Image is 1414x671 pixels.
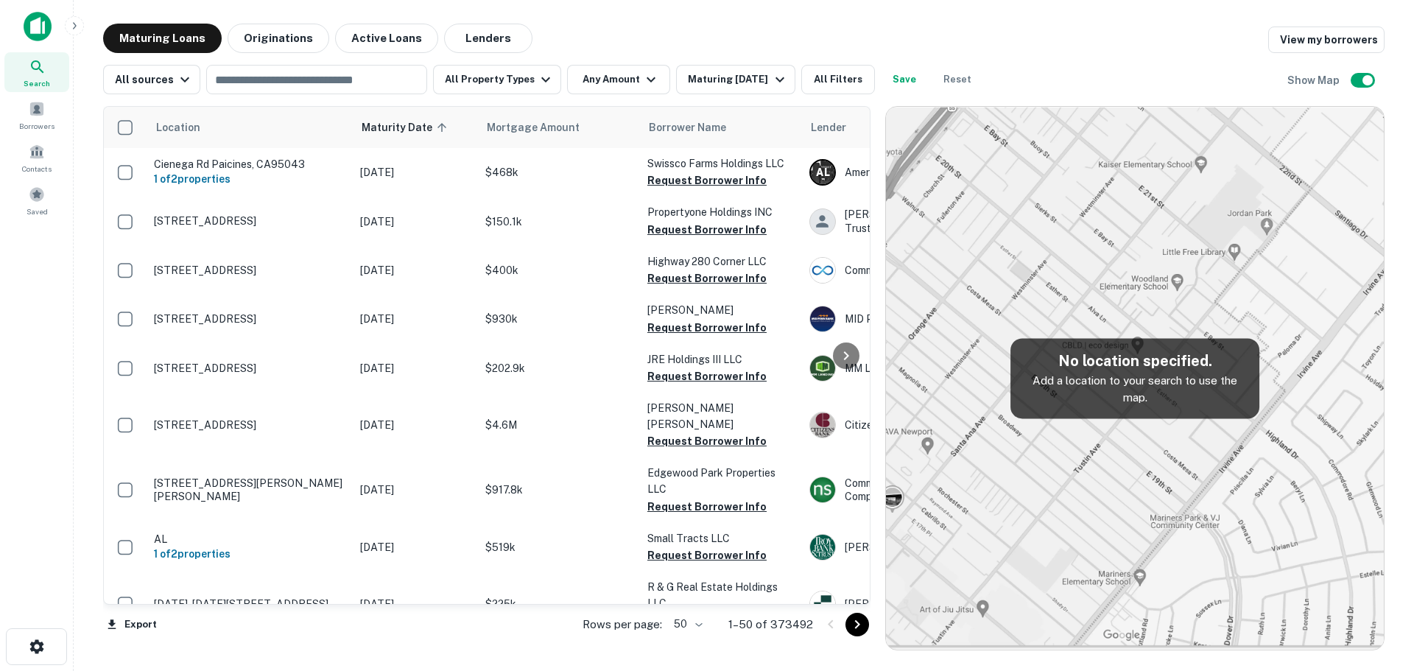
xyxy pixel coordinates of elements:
[4,95,69,135] a: Borrowers
[24,12,52,41] img: capitalize-icon.png
[809,306,1030,332] div: MID Penn Bank
[567,65,670,94] button: Any Amount
[154,477,345,503] p: [STREET_ADDRESS][PERSON_NAME][PERSON_NAME]
[647,368,767,385] button: Request Borrower Info
[688,71,788,88] div: Maturing [DATE]
[583,616,662,633] p: Rows per page:
[1287,72,1342,88] h6: Show Map
[103,614,161,636] button: Export
[647,302,795,318] p: [PERSON_NAME]
[4,138,69,178] a: Contacts
[485,164,633,180] p: $468k
[360,539,471,555] p: [DATE]
[485,539,633,555] p: $519k
[360,417,471,433] p: [DATE]
[155,119,200,136] span: Location
[19,120,54,132] span: Borrowers
[360,360,471,376] p: [DATE]
[647,432,767,450] button: Request Borrower Info
[647,547,767,564] button: Request Borrower Info
[360,311,471,327] p: [DATE]
[676,65,795,94] button: Maturing [DATE]
[810,535,835,560] img: picture
[809,412,1030,438] div: Citizens Bank (or)
[4,180,69,220] a: Saved
[154,597,345,611] p: [DATE]-[DATE][STREET_ADDRESS]
[934,65,981,94] button: Reset
[487,119,599,136] span: Mortgage Amount
[647,221,767,239] button: Request Borrower Info
[809,477,1030,503] div: Commonwealth Bank And Trust Company
[647,172,767,189] button: Request Borrower Info
[802,107,1038,148] th: Lender
[154,362,345,375] p: [STREET_ADDRESS]
[647,204,795,220] p: Propertyone Holdings INC
[24,77,50,89] span: Search
[801,65,875,94] button: All Filters
[647,319,767,337] button: Request Borrower Info
[647,351,795,368] p: JRE Holdings III LLC
[154,158,345,171] p: Cienega Rd Paicines, CA95043
[335,24,438,53] button: Active Loans
[22,163,52,175] span: Contacts
[360,596,471,612] p: [DATE]
[485,596,633,612] p: $225k
[362,119,451,136] span: Maturity Date
[154,546,345,562] h6: 1 of 2 properties
[154,264,345,277] p: [STREET_ADDRESS]
[810,412,835,438] img: picture
[809,355,1030,382] div: MM Lending, LLC
[881,65,928,94] button: Save your search to get updates of matches that match your search criteria.
[1022,350,1248,372] h5: No location specified.
[647,498,767,516] button: Request Borrower Info
[147,107,353,148] th: Location
[809,159,1030,186] div: American Lending Center, LLC
[845,613,869,636] button: Go to next page
[728,616,813,633] p: 1–50 of 373492
[647,465,795,497] p: Edgewood Park Properties LLC
[485,214,633,230] p: $150.1k
[360,164,471,180] p: [DATE]
[485,417,633,433] p: $4.6M
[816,165,829,180] p: A L
[1340,553,1414,624] iframe: Chat Widget
[103,65,200,94] button: All sources
[668,614,705,635] div: 50
[809,257,1030,284] div: Commerceone Bank
[1022,372,1248,407] p: Add a location to your search to use the map.
[647,155,795,172] p: Swissco Farms Holdings LLC
[647,400,795,432] p: [PERSON_NAME] [PERSON_NAME]
[353,107,478,148] th: Maturity Date
[810,306,835,331] img: picture
[1268,27,1385,53] a: View my borrowers
[360,262,471,278] p: [DATE]
[360,482,471,498] p: [DATE]
[485,262,633,278] p: $400k
[444,24,532,53] button: Lenders
[4,52,69,92] a: Search
[228,24,329,53] button: Originations
[154,418,345,432] p: [STREET_ADDRESS]
[154,533,345,546] p: AL
[809,208,1030,234] div: [PERSON_NAME] National Bank & Trust
[27,205,48,217] span: Saved
[647,579,795,611] p: R & G Real Estate Holdings LLC
[485,360,633,376] p: $202.9k
[810,591,835,616] img: picture
[485,311,633,327] p: $930k
[647,253,795,270] p: Highway 280 Corner LLC
[103,24,222,53] button: Maturing Loans
[647,530,795,547] p: Small Tracts LLC
[485,482,633,498] p: $917.8k
[154,312,345,326] p: [STREET_ADDRESS]
[640,107,802,148] th: Borrower Name
[360,214,471,230] p: [DATE]
[115,71,194,88] div: All sources
[478,107,640,148] th: Mortgage Amount
[810,356,835,381] img: picture
[886,107,1384,650] img: map-placeholder.webp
